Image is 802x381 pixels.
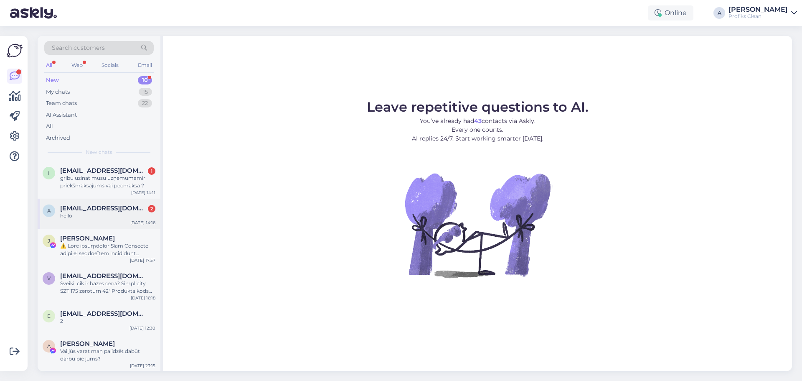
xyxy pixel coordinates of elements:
div: [DATE] 12:30 [129,325,155,331]
div: New [46,76,59,84]
div: Email [136,60,154,71]
div: All [46,122,53,130]
div: Web [70,60,84,71]
div: Vai jūs varat man palīdzēt dabūt darbu pie jums? [60,348,155,363]
span: Johana Caballero [60,235,115,242]
span: Asan Faddal [60,340,115,348]
span: New chats [86,148,112,156]
div: A [713,7,725,19]
div: [DATE] 16:18 [131,295,155,301]
div: ⚠️ Lore ipsum̧dolor Sīam Consecte adipi el seddoeǐtem incididunt utlaborēetd māa̧. En̄a mini ... [60,242,155,257]
span: a [47,207,51,214]
div: AI Assistant [46,111,77,119]
div: 1 [148,167,155,175]
b: 43 [474,117,482,125]
div: Archived [46,134,70,142]
div: Team chats [46,99,77,107]
span: e.zinenko64@gmail.com [60,310,147,317]
span: J [48,238,50,244]
div: My chats [46,88,70,96]
div: [DATE] 14:16 [130,220,155,226]
div: All [44,60,54,71]
img: Askly Logo [7,43,23,59]
span: A [47,343,51,349]
div: Online [648,5,693,20]
div: [PERSON_NAME] [728,6,788,13]
span: i [48,170,50,176]
div: [DATE] 14:11 [131,189,155,196]
div: [DATE] 23:15 [130,363,155,369]
span: v [47,275,51,281]
div: Socials [100,60,120,71]
div: Sveiki, cik ir bazes cena? Simplicity SZT 175 zeroturn 42" Produkta kods SI2691923 [60,280,155,295]
span: info@mazarasina.lv [60,167,147,174]
div: Profiks Clean [728,13,788,20]
div: 22 [138,99,152,107]
p: You’ve already had contacts via Askly. Every one counts. AI replies 24/7. Start working smarter [... [367,117,589,143]
div: hello [60,212,155,220]
div: 15 [139,88,152,96]
div: 2 [148,205,155,212]
img: No Chat active [402,150,553,300]
a: [PERSON_NAME]Profiks Clean [728,6,797,20]
div: 10 [138,76,152,84]
span: Leave repetitive questions to AI. [367,99,589,115]
div: [DATE] 17:57 [130,257,155,263]
span: Search customers [52,43,105,52]
span: alzahraassh@gmail.com [60,205,147,212]
span: valtersvitols@gmail.com [60,272,147,280]
span: e [47,313,51,319]
div: gribu uzinat musu uzņemumamir priekšmaksajums vai pecmaksa ? [60,174,155,189]
div: 2 [60,317,155,325]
